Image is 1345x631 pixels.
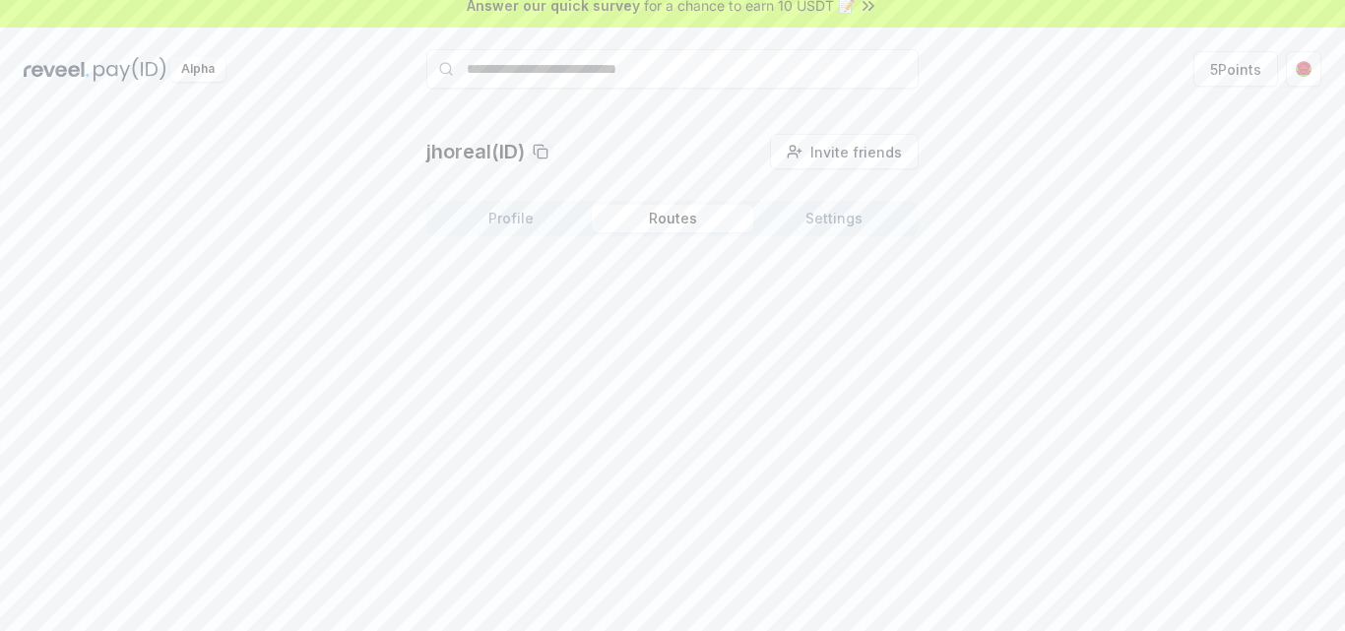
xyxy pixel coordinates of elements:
img: reveel_dark [24,57,90,82]
span: Invite friends [810,142,902,162]
button: Routes [592,205,753,232]
img: pay_id [94,57,166,82]
button: Profile [430,205,592,232]
button: Invite friends [770,134,919,169]
p: jhoreal(ID) [426,138,525,165]
div: Alpha [170,57,225,82]
button: Settings [753,205,915,232]
button: 5Points [1193,51,1278,87]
